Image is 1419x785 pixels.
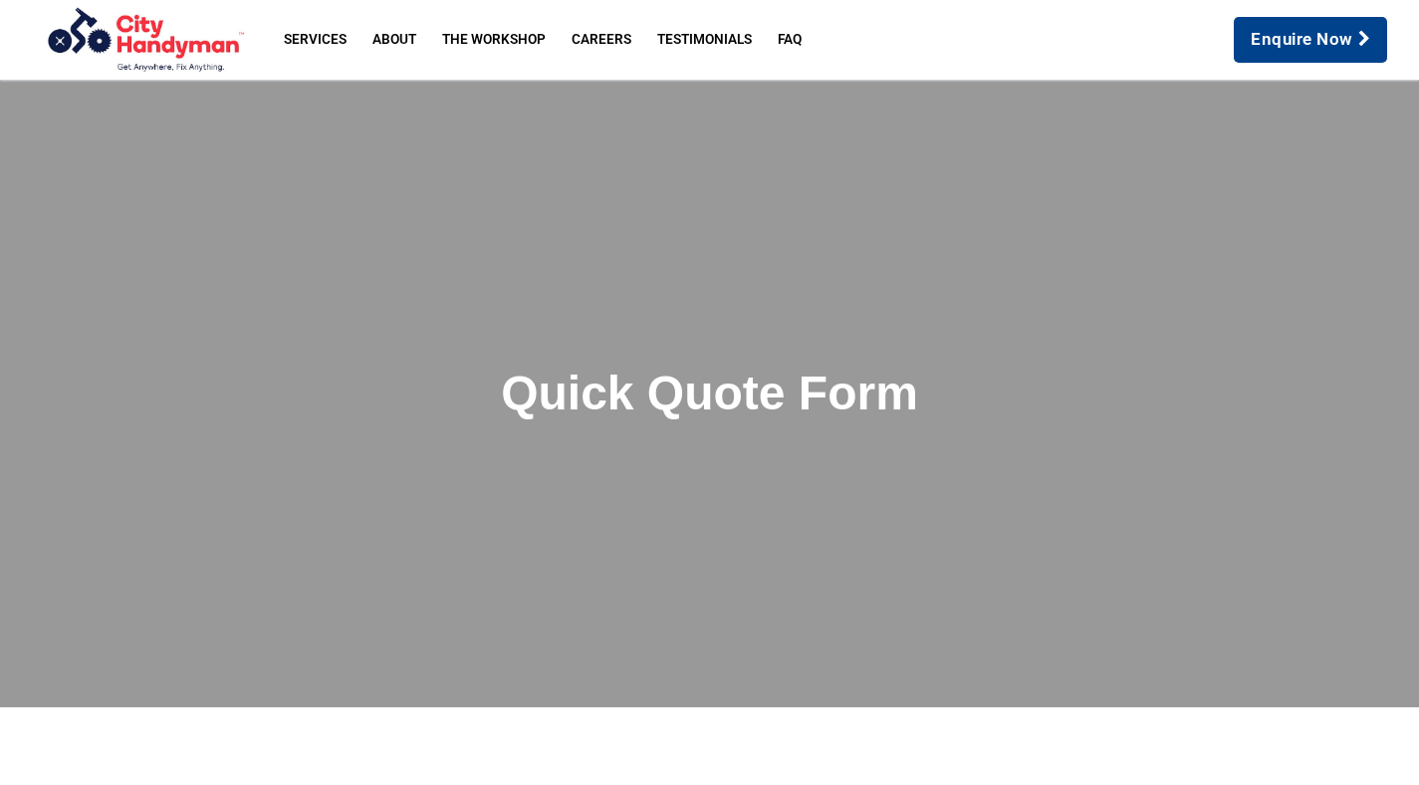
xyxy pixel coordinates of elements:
span: About [372,33,416,47]
span: Testimonials [657,33,752,47]
a: FAQ [765,21,815,59]
a: Testimonials [644,21,765,59]
a: Careers [559,21,644,59]
span: Careers [572,33,631,47]
a: About [359,21,429,59]
span: Services [284,33,347,47]
span: The Workshop [442,33,546,47]
a: Services [271,21,359,59]
a: Enquire Now [1234,17,1387,63]
img: City Handyman | Melbourne [24,6,263,74]
h2: Quick Quote Form [142,365,1278,422]
span: FAQ [778,33,802,47]
a: The Workshop [429,21,559,59]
